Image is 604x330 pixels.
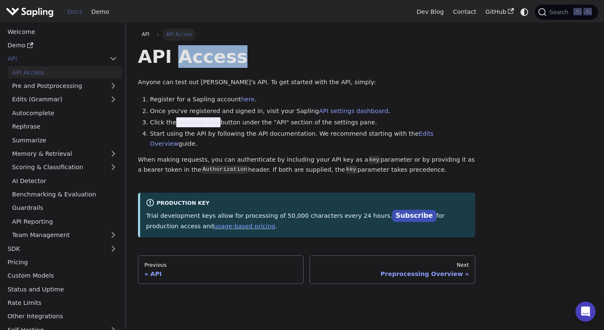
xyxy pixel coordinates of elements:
nav: Docs pages [138,255,476,284]
p: Anyone can test out [PERSON_NAME]'s API. To get started with the API, simply: [138,77,476,88]
a: Custom Models [3,270,122,282]
nav: Breadcrumbs [138,28,476,40]
code: Authorization [201,165,248,174]
a: SDK [3,242,105,255]
a: API Reporting [8,215,122,227]
a: Scoring & Classification [8,161,122,173]
button: Collapse sidebar category 'API' [105,53,122,65]
li: Click the button under the "API" section of the settings pane. [150,118,476,128]
a: Edits (Grammar) [8,93,122,106]
img: Sapling.ai [6,6,54,18]
code: key [345,165,357,174]
a: here [241,96,254,103]
button: Search (Command+K) [535,5,598,20]
a: Memory & Retrieval [8,148,122,160]
a: PreviousAPI [138,255,304,284]
a: Autocomplete [8,107,122,119]
a: Welcome [3,26,122,38]
a: API [138,28,154,40]
a: Subscribe [392,210,436,222]
button: Expand sidebar category 'SDK' [105,242,122,255]
button: Switch between dark and light mode (currently system mode) [518,6,531,18]
a: Dev Blog [412,5,448,18]
span: Generate Key [176,117,221,127]
a: Pre and Postprocessing [8,80,122,92]
a: Rephrase [8,121,122,133]
kbd: K [583,8,592,15]
div: Preprocessing Overview [316,270,469,278]
a: Contact [448,5,481,18]
a: Rate Limits [3,297,122,309]
div: API [144,270,297,278]
a: Guardrails [8,202,122,214]
a: Summarize [8,134,122,146]
div: Open Intercom Messenger [575,302,596,322]
p: When making requests, you can authenticate by including your API key as a parameter or by providi... [138,155,476,175]
a: Docs [63,5,87,18]
a: Other Integrations [3,310,122,322]
div: Production Key [146,199,469,209]
div: Next [316,262,469,268]
a: Demo [87,5,114,18]
code: key [368,156,380,164]
li: Register for a Sapling account . [150,95,476,105]
a: API [3,53,105,65]
a: Sapling.ai [6,6,57,18]
a: Team Management [8,229,122,241]
span: API Access [162,28,196,40]
kbd: ⌘ [573,8,582,15]
a: AI Detector [8,175,122,187]
h1: API Access [138,45,476,68]
a: API Access [8,66,122,78]
li: Once you've registered and signed in, visit your Sapling . [150,106,476,116]
span: API [142,31,149,37]
p: Trial development keys allow for processing of 50,000 characters every 24 hours. for production a... [146,210,469,231]
a: Benchmarking & Evaluation [8,188,122,201]
a: API settings dashboard [319,108,388,114]
span: Search [547,9,573,15]
div: Previous [144,262,297,268]
a: Pricing [3,256,122,268]
a: Status and Uptime [3,283,122,295]
a: GitHub [481,5,518,18]
li: Start using the API by following the API documentation. We recommend starting with the guide. [150,129,476,149]
a: usage-based pricing [214,223,275,229]
a: NextPreprocessing Overview [310,255,475,284]
a: Demo [3,39,122,52]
